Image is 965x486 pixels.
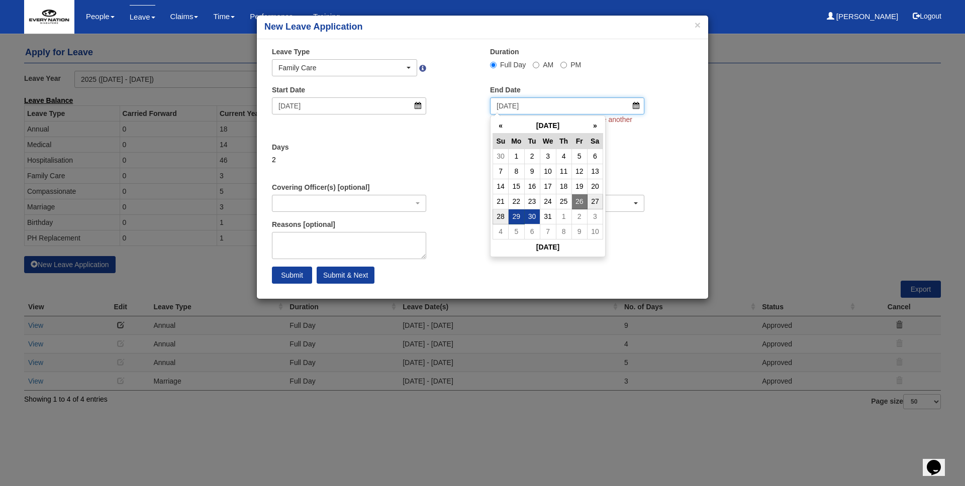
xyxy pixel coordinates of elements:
[556,209,571,224] td: 1
[272,59,417,76] button: Family Care
[587,133,603,149] th: Sa
[264,22,362,32] b: New Leave Application
[490,47,519,57] label: Duration
[543,61,553,69] span: AM
[571,194,587,209] td: 26
[509,194,524,209] td: 22
[490,85,521,95] label: End Date
[695,20,701,30] button: ×
[524,209,540,224] td: 30
[587,224,603,239] td: 10
[587,194,603,209] td: 27
[509,224,524,239] td: 5
[587,164,603,179] td: 13
[490,115,632,134] span: This is your Rest Day. Please choose another date.
[556,164,571,179] td: 11
[524,179,540,194] td: 16
[540,179,556,194] td: 17
[490,97,644,114] input: d/m/yyyy
[493,194,509,209] td: 21
[556,133,571,149] th: Th
[540,209,556,224] td: 31
[571,133,587,149] th: Fr
[556,179,571,194] td: 18
[272,155,426,165] div: 2
[587,118,603,134] th: »
[571,209,587,224] td: 2
[524,194,540,209] td: 23
[272,182,369,192] label: Covering Officer(s) [optional]
[509,179,524,194] td: 15
[571,224,587,239] td: 9
[556,224,571,239] td: 8
[540,164,556,179] td: 10
[317,267,374,284] input: Submit & Next
[493,224,509,239] td: 4
[493,239,603,255] th: [DATE]
[493,179,509,194] td: 14
[493,209,509,224] td: 28
[571,164,587,179] td: 12
[509,133,524,149] th: Mo
[493,118,509,134] th: «
[493,164,509,179] td: 7
[556,194,571,209] td: 25
[500,61,526,69] span: Full Day
[272,267,312,284] input: Submit
[272,47,310,57] label: Leave Type
[493,149,509,164] td: 30
[272,219,335,229] label: Reasons [optional]
[571,179,587,194] td: 19
[923,446,955,476] iframe: chat widget
[587,179,603,194] td: 20
[509,209,524,224] td: 29
[540,133,556,149] th: We
[556,149,571,164] td: 4
[272,97,426,114] input: d/m/yyyy
[272,85,305,95] label: Start Date
[587,149,603,164] td: 6
[524,149,540,164] td: 2
[524,164,540,179] td: 9
[509,149,524,164] td: 1
[571,149,587,164] td: 5
[540,224,556,239] td: 7
[540,149,556,164] td: 3
[540,194,556,209] td: 24
[278,63,405,73] div: Family Care
[524,224,540,239] td: 6
[570,61,581,69] span: PM
[493,133,509,149] th: Su
[272,142,288,152] label: Days
[587,209,603,224] td: 3
[509,164,524,179] td: 8
[509,118,588,134] th: [DATE]
[524,133,540,149] th: Tu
